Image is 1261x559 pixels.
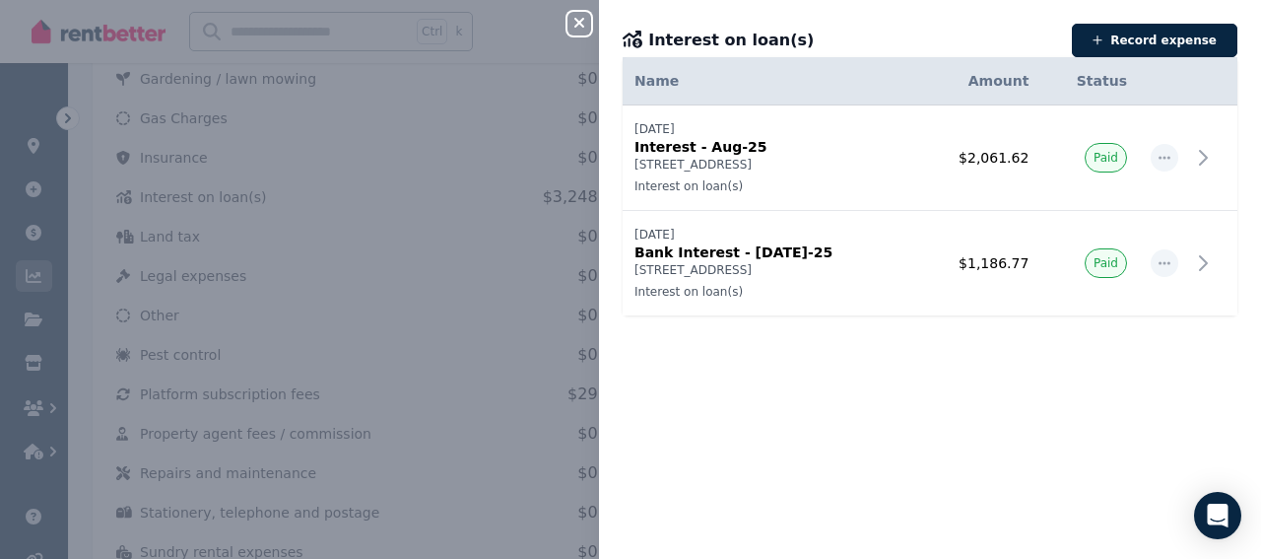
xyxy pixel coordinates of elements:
th: Name [623,57,916,105]
span: Interest on loan(s) [648,29,814,52]
th: Status [1040,57,1139,105]
td: $2,061.62 [916,105,1040,211]
button: Record expense [1072,24,1237,57]
p: Bank Interest - [DATE]-25 [634,243,904,262]
p: [DATE] [634,121,904,137]
th: Amount [916,57,1040,105]
p: Interest on loan(s) [634,284,904,300]
div: Open Intercom Messenger [1194,492,1241,539]
p: [DATE] [634,227,904,243]
p: [STREET_ADDRESS] [634,262,904,278]
span: Paid [1094,150,1118,166]
p: [STREET_ADDRESS] [634,157,904,173]
span: Paid [1094,255,1118,271]
td: $1,186.77 [916,211,1040,316]
p: Interest - Aug-25 [634,137,904,157]
p: Interest on loan(s) [634,178,904,194]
